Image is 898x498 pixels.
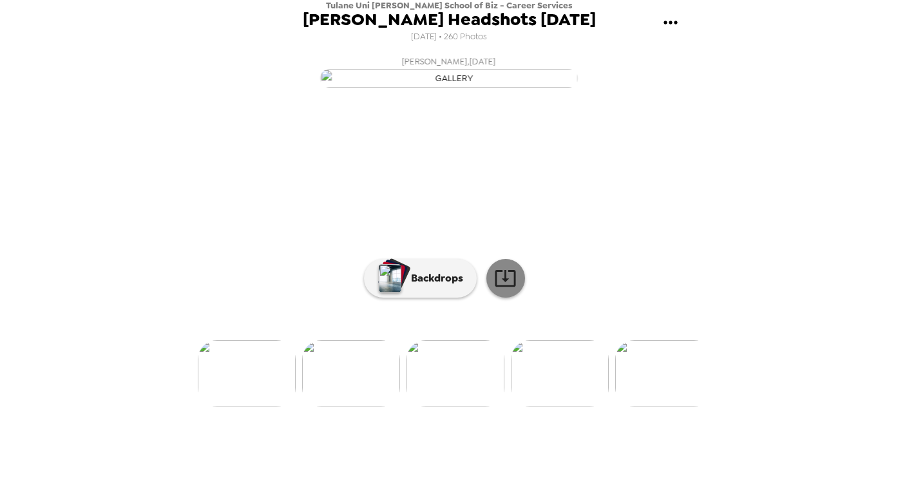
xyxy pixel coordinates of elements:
[320,69,578,88] img: gallery
[511,340,609,407] img: gallery
[402,54,496,69] span: [PERSON_NAME] , [DATE]
[303,11,596,28] span: [PERSON_NAME] Headshots [DATE]
[649,2,691,44] button: gallery menu
[405,271,463,286] p: Backdrops
[406,340,504,407] img: gallery
[191,50,707,91] button: [PERSON_NAME],[DATE]
[198,340,296,407] img: gallery
[411,28,487,46] span: [DATE] • 260 Photos
[615,340,713,407] img: gallery
[364,259,477,298] button: Backdrops
[302,340,400,407] img: gallery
